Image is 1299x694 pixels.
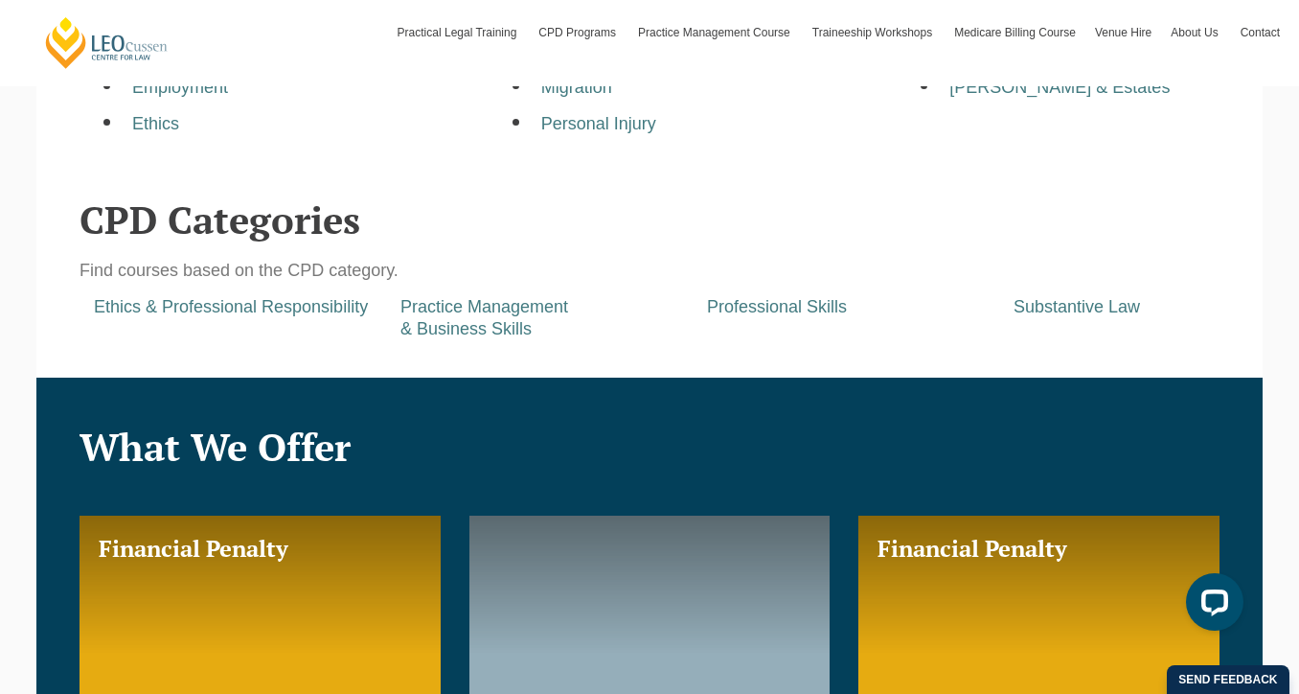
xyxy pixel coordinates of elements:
h2: CPD Categories [80,198,1219,241]
a: Practical Legal Training [388,5,530,60]
a: Venue Hire [1085,5,1161,60]
a: Personal Injury [541,114,656,133]
iframe: LiveChat chat widget [1171,566,1251,646]
a: Employment [132,78,228,97]
a: About Us [1161,5,1230,60]
a: Ethics [132,114,179,133]
a: Practice Management& Business Skills [400,297,568,338]
a: Substantive Law [1014,297,1140,316]
a: Ethics & Professional Responsibility [94,297,368,316]
p: Find courses based on the CPD category. [80,260,1219,282]
a: Migration [541,78,612,97]
h3: Financial Penalty [877,535,1200,563]
a: CPD Programs [529,5,628,60]
a: [PERSON_NAME] Centre for Law [43,15,171,70]
a: [PERSON_NAME] & Estates [949,78,1170,97]
h2: What We Offer [80,426,1219,468]
a: Medicare Billing Course [945,5,1085,60]
a: Contact [1231,5,1289,60]
a: Traineeship Workshops [803,5,945,60]
a: Professional Skills [707,297,847,316]
h3: Financial Penalty [99,535,422,563]
a: Practice Management Course [628,5,803,60]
